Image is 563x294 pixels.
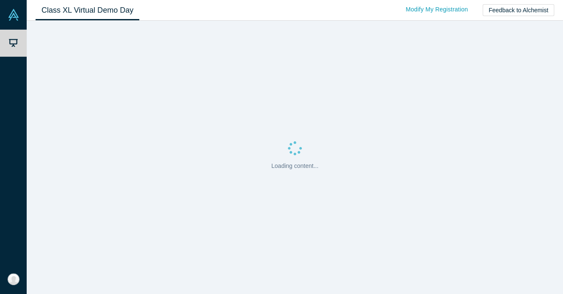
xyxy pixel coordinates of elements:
p: Loading content... [271,162,318,170]
a: Class XL Virtual Demo Day [36,0,139,20]
button: Feedback to Alchemist [483,4,554,16]
img: Alchemist Vault Logo [8,9,19,21]
img: Maho Tachibana's Account [8,273,19,285]
a: Modify My Registration [397,2,477,17]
